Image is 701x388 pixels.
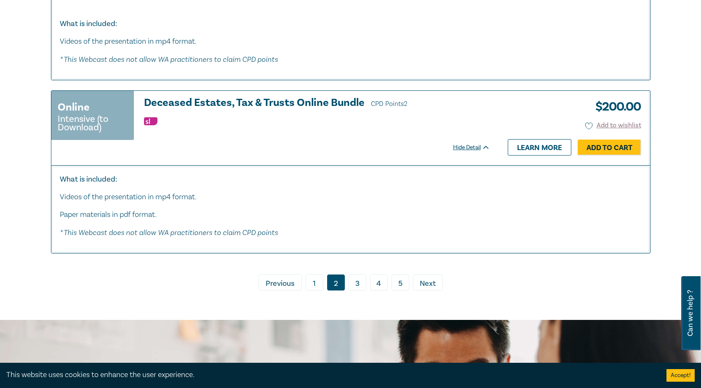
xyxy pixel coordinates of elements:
[392,275,409,290] a: 5
[578,140,641,156] a: Add to Cart
[60,209,642,220] p: Paper materials in pdf format.
[306,275,323,290] a: 1
[6,370,654,380] div: This website uses cookies to enhance the user experience.
[508,139,571,155] a: Learn more
[371,100,408,108] span: CPD Points 2
[60,36,642,47] p: Videos of the presentation in mp4 format.
[58,100,90,115] h3: Online
[413,275,443,290] a: Next
[585,121,641,130] button: Add to wishlist
[144,97,490,110] h3: Deceased Estates, Tax & Trusts Online Bundle
[589,97,641,116] h3: $ 200.00
[266,278,294,289] span: Previous
[327,275,345,290] a: 2
[259,275,302,290] a: Previous
[60,192,642,203] p: Videos of the presentation in mp4 format.
[60,174,117,184] strong: What is included:
[58,115,128,132] small: Intensive (to Download)
[370,275,388,290] a: 4
[60,228,278,237] em: * This Webcast does not allow WA practitioners to claim CPD points
[420,278,436,289] span: Next
[144,97,490,110] a: Deceased Estates, Tax & Trusts Online Bundle CPD Points2
[144,117,157,125] img: Substantive Law
[349,275,366,290] a: 3
[60,55,278,63] em: * This Webcast does not allow WA practitioners to claim CPD points
[686,281,694,345] span: Can we help ?
[453,143,499,152] div: Hide Detail
[60,19,117,29] strong: What is included:
[666,369,695,382] button: Accept cookies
